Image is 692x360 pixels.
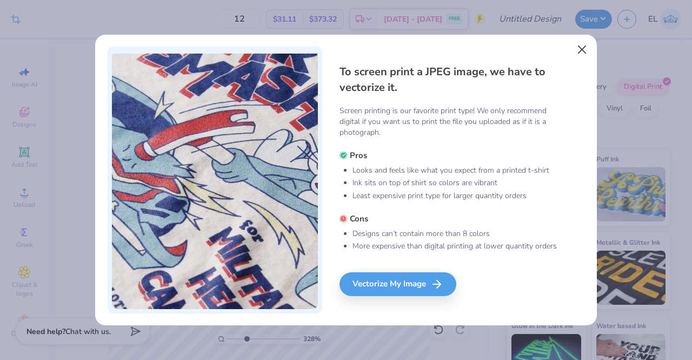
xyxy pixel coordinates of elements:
[340,106,558,138] p: Screen printing is our favorite print type! We only recommend digital if you want us to print the...
[340,272,456,296] div: Vectorize My Image
[572,39,593,60] button: Close
[352,165,558,176] li: Looks and feels like what you expect from a printed t-shirt
[352,228,558,239] li: Designs can’t contain more than 8 colors
[352,178,558,188] li: Ink sits on top of shirt so colors are vibrant
[340,150,558,161] h5: Pros
[340,213,558,224] h5: Cons
[340,64,558,96] h4: To screen print a JPEG image, we have to vectorize it.
[352,191,558,201] li: Least expensive print type for larger quantity orders
[352,241,558,252] li: More expensive than digital printing at lower quantity orders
